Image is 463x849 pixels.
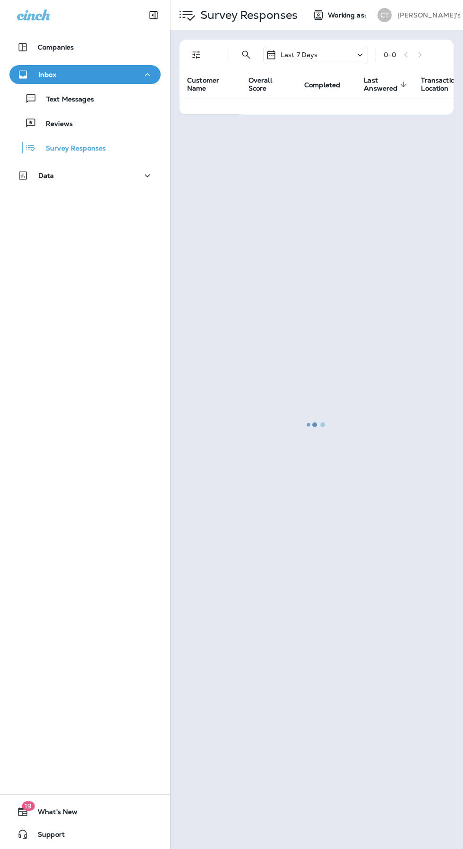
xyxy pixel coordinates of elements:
[36,120,73,129] p: Reviews
[9,89,161,109] button: Text Messages
[36,144,106,153] p: Survey Responses
[9,802,161,821] button: 19What's New
[28,831,65,842] span: Support
[9,138,161,158] button: Survey Responses
[9,65,161,84] button: Inbox
[140,6,167,25] button: Collapse Sidebar
[37,95,94,104] p: Text Messages
[9,166,161,185] button: Data
[38,43,74,51] p: Companies
[38,172,54,179] p: Data
[28,808,77,819] span: What's New
[22,801,34,811] span: 19
[38,71,56,78] p: Inbox
[9,825,161,844] button: Support
[9,38,161,57] button: Companies
[9,113,161,133] button: Reviews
